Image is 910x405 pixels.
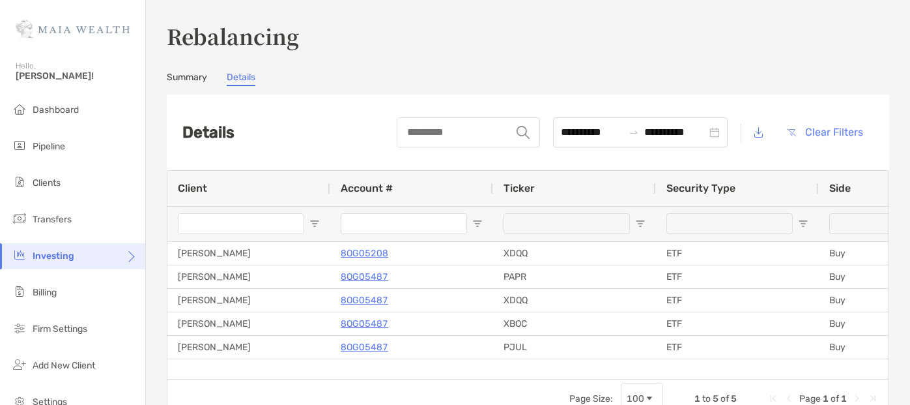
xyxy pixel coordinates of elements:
img: button icon [787,128,796,136]
span: Ticker [504,182,535,194]
div: PAPR [493,265,656,288]
button: Open Filter Menu [309,218,320,229]
div: ETF [656,265,819,288]
span: Side [829,182,851,194]
h3: Rebalancing [167,21,889,51]
img: input icon [517,126,530,139]
img: add_new_client icon [12,357,27,372]
span: 5 [731,393,737,404]
button: Open Filter Menu [472,218,483,229]
a: Details [227,72,255,86]
div: [PERSON_NAME] [167,289,330,312]
span: Firm Settings [33,323,87,335]
span: [PERSON_NAME]! [16,70,137,82]
span: Security Type [666,182,735,194]
img: investing icon [12,247,27,263]
a: Summary [167,72,207,86]
div: Previous Page [784,393,794,404]
button: Clear Filters [776,118,874,147]
input: Account # Filter Input [341,213,467,234]
button: Open Filter Menu [798,218,808,229]
div: Last Page [868,393,878,404]
span: Transfers [33,214,72,225]
span: 1 [841,393,847,404]
span: of [720,393,729,404]
div: XDQQ [493,289,656,312]
input: Client Filter Input [178,213,304,234]
button: Open Filter Menu [635,218,646,229]
span: 5 [713,393,718,404]
div: Page Size: [569,393,613,404]
span: Add New Client [33,360,95,371]
span: Dashboard [33,104,79,115]
span: of [831,393,839,404]
img: Zoe Logo [16,5,130,52]
div: XBOC [493,312,656,335]
span: to [629,127,639,138]
img: clients icon [12,174,27,190]
span: 1 [694,393,700,404]
span: Client [178,182,207,194]
div: ETF [656,312,819,335]
div: [PERSON_NAME] [167,312,330,335]
span: Pipeline [33,141,65,152]
div: [PERSON_NAME] [167,242,330,265]
img: dashboard icon [12,101,27,117]
div: PJUL [493,336,656,359]
img: pipeline icon [12,138,27,153]
a: 8OG05487 [341,292,388,308]
div: ETF [656,289,819,312]
div: Next Page [852,393,862,404]
span: Account # [341,182,393,194]
img: transfers icon [12,211,27,226]
img: firm-settings icon [12,320,27,336]
div: ETF [656,336,819,359]
span: Page [799,393,821,404]
img: billing icon [12,284,27,299]
a: 8OG05487 [341,269,388,285]
div: XDQQ [493,242,656,265]
span: Clients [33,177,61,188]
div: [PERSON_NAME] [167,265,330,288]
span: to [702,393,711,404]
div: 100 [627,393,644,404]
div: ETF [656,242,819,265]
span: 1 [823,393,829,404]
div: First Page [768,393,778,404]
span: Billing [33,287,57,298]
span: swap-right [629,127,639,138]
a: 8OG05208 [341,245,388,262]
div: [PERSON_NAME] [167,336,330,359]
h2: Details [182,123,235,142]
a: 8OG05487 [341,316,388,332]
a: 8OG05487 [341,339,388,355]
span: Investing [33,250,74,262]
